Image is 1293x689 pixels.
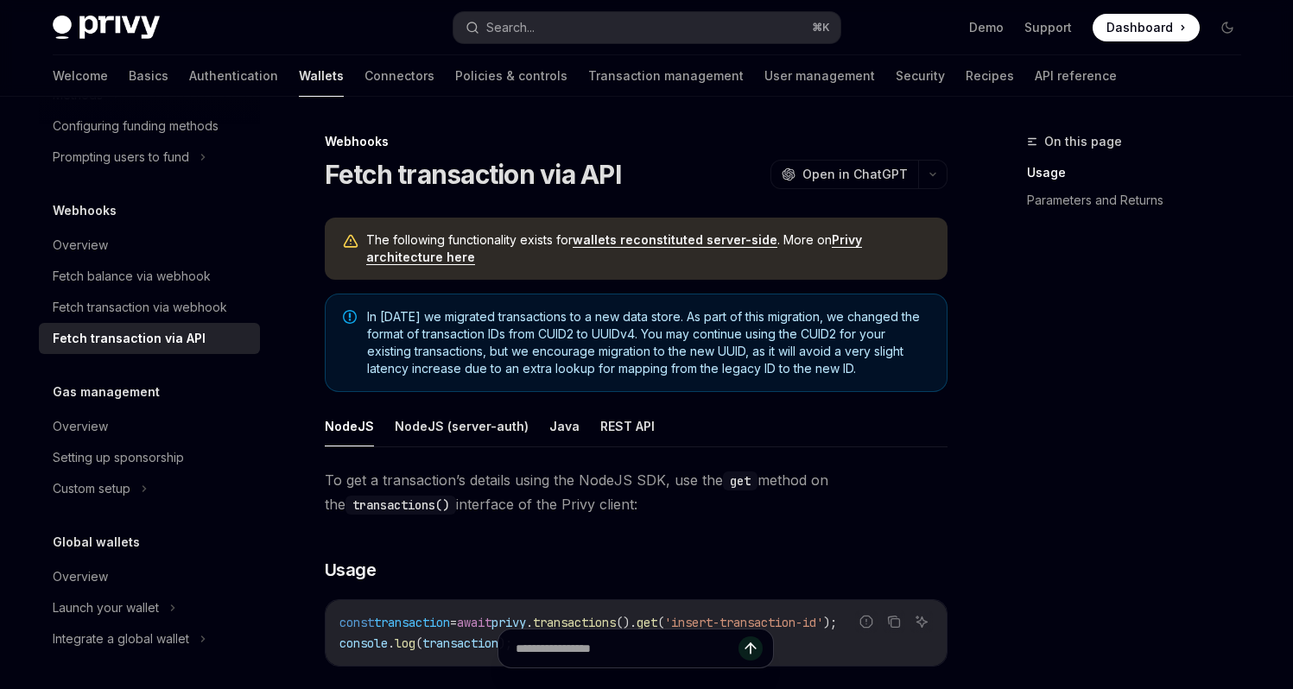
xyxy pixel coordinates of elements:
a: Fetch transaction via API [39,323,260,354]
a: Support [1024,19,1072,36]
button: Copy the contents from the code block [883,610,905,633]
span: To get a transaction’s details using the NodeJS SDK, use the method on the interface of the Privy... [325,468,948,516]
span: get [637,615,657,630]
div: Fetch transaction via API [53,328,206,349]
a: Usage [1027,159,1255,186]
button: Toggle dark mode [1214,14,1241,41]
div: Overview [53,235,108,256]
h1: Fetch transaction via API [325,159,621,190]
a: Setting up sponsorship [39,442,260,473]
button: Search...⌘K [453,12,840,43]
div: Search... [486,17,535,38]
a: Recipes [966,55,1014,97]
div: Fetch transaction via webhook [53,297,227,318]
button: NodeJS [325,406,374,446]
a: Basics [129,55,168,97]
a: Overview [39,561,260,592]
span: On this page [1044,131,1122,152]
span: Usage [325,558,377,582]
code: transactions() [345,496,456,515]
h5: Gas management [53,382,160,402]
div: Fetch balance via webhook [53,266,211,287]
a: Demo [969,19,1004,36]
a: Dashboard [1093,14,1200,41]
a: Fetch balance via webhook [39,261,260,292]
span: Open in ChatGPT [802,166,908,183]
span: transaction [374,615,450,630]
span: 'insert-transaction-id' [664,615,823,630]
a: Transaction management [588,55,744,97]
span: The following functionality exists for . More on [366,231,930,266]
a: Security [896,55,945,97]
span: transactions [533,615,616,630]
span: ); [823,615,837,630]
span: (). [616,615,637,630]
button: Report incorrect code [855,610,878,633]
a: Fetch transaction via webhook [39,292,260,323]
button: NodeJS (server-auth) [395,406,529,446]
img: dark logo [53,16,160,40]
div: Custom setup [53,478,130,499]
span: = [450,615,457,630]
div: Setting up sponsorship [53,447,184,468]
span: await [457,615,491,630]
h5: Webhooks [53,200,117,221]
a: Connectors [364,55,434,97]
div: Webhooks [325,133,948,150]
div: Prompting users to fund [53,147,189,168]
a: wallets reconstituted server-side [573,232,777,248]
button: Ask AI [910,610,933,633]
button: Java [549,406,580,446]
div: Overview [53,566,108,587]
button: REST API [600,406,655,446]
span: ⌘ K [812,21,830,35]
span: privy [491,615,526,630]
span: Dashboard [1106,19,1173,36]
a: API reference [1035,55,1117,97]
a: Parameters and Returns [1027,186,1255,214]
span: const [339,615,374,630]
a: Overview [39,411,260,442]
a: Overview [39,230,260,261]
a: Welcome [53,55,108,97]
span: . [526,615,533,630]
code: get [723,471,757,490]
div: Launch your wallet [53,597,159,618]
div: Integrate a global wallet [53,629,189,649]
div: Configuring funding methods [53,116,219,136]
a: Configuring funding methods [39,111,260,142]
a: Wallets [299,55,344,97]
a: Policies & controls [455,55,567,97]
a: Authentication [189,55,278,97]
div: Overview [53,416,108,437]
h5: Global wallets [53,532,140,553]
span: ( [657,615,664,630]
a: User management [764,55,875,97]
svg: Note [343,310,357,324]
button: Open in ChatGPT [770,160,918,189]
span: In [DATE] we migrated transactions to a new data store. As part of this migration, we changed the... [367,308,929,377]
svg: Warning [342,233,359,250]
button: Send message [738,636,763,661]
